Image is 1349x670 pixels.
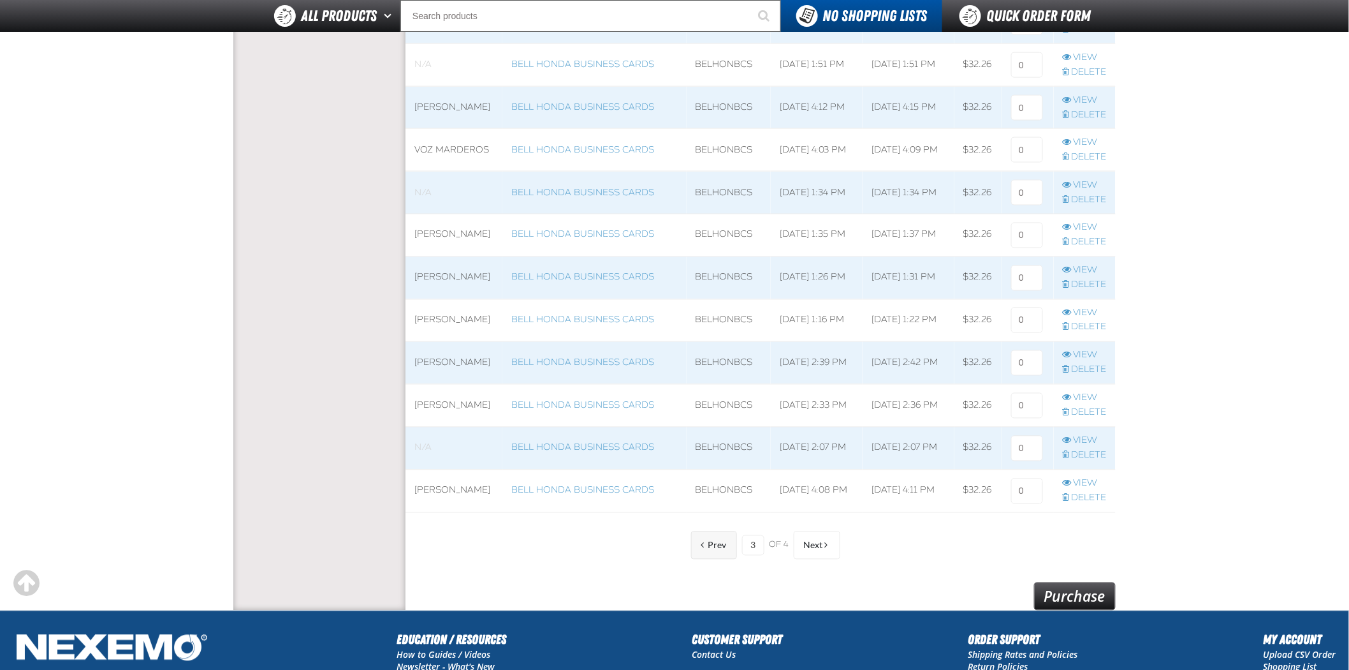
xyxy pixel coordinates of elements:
[405,470,502,512] td: [PERSON_NAME]
[687,342,771,385] td: BELHONBCS
[405,257,502,299] td: [PERSON_NAME]
[863,470,954,512] td: [DATE] 4:11 PM
[1063,151,1107,163] a: Delete row action
[968,630,1078,650] h2: Order Support
[822,7,927,25] span: No Shopping Lists
[1264,630,1336,650] h2: My Account
[863,172,954,214] td: [DATE] 1:34 PM
[771,129,863,172] td: [DATE] 4:03 PM
[1011,180,1043,205] input: 0
[1063,237,1107,249] a: Delete row action
[1063,194,1107,206] a: Delete row action
[1063,66,1107,78] a: Delete row action
[1063,52,1107,64] a: View row action
[708,540,727,551] span: Previous Page
[511,59,654,70] a: Bell Honda Business Cards
[405,86,502,129] td: [PERSON_NAME]
[1063,308,1107,320] a: View row action
[687,43,771,86] td: BELHONBCS
[511,144,654,155] a: Bell Honda Business Cards
[13,630,211,668] img: Nexemo Logo
[405,214,502,257] td: [PERSON_NAME]
[511,272,654,283] a: Bell Honda Business Cards
[954,299,1003,342] td: $32.26
[511,400,654,411] a: Bell Honda Business Cards
[863,43,954,86] td: [DATE] 1:51 PM
[1063,407,1107,419] a: Delete row action
[687,257,771,299] td: BELHONBCS
[1011,223,1043,248] input: 0
[511,187,654,198] a: Bell Honda Business Cards
[1011,350,1043,376] input: 0
[1063,493,1107,505] a: Delete row action
[954,470,1003,512] td: $32.26
[742,535,764,556] input: Current page number
[794,532,840,560] button: Next Page
[863,299,954,342] td: [DATE] 1:22 PM
[1063,279,1107,292] a: Delete row action
[511,229,654,240] a: Bell Honda Business Cards
[405,342,502,385] td: [PERSON_NAME]
[301,4,377,27] span: All Products
[1011,308,1043,333] input: 0
[771,299,863,342] td: [DATE] 1:16 PM
[771,172,863,214] td: [DATE] 1:34 PM
[1063,179,1107,191] a: View row action
[1063,364,1107,376] a: Delete row action
[804,540,823,551] span: Next Page
[687,299,771,342] td: BELHONBCS
[511,315,654,325] a: Bell Honda Business Cards
[1011,95,1043,121] input: 0
[954,427,1003,470] td: $32.26
[863,129,954,172] td: [DATE] 4:09 PM
[1011,265,1043,291] input: 0
[771,43,863,86] td: [DATE] 1:51 PM
[1063,94,1107,107] a: View row action
[863,86,954,129] td: [DATE] 4:15 PM
[1264,649,1336,661] a: Upload CSV Order
[687,385,771,428] td: BELHONBCS
[687,172,771,214] td: BELHONBCS
[511,442,654,453] a: Bell Honda Business Cards
[863,385,954,428] td: [DATE] 2:36 PM
[1063,478,1107,490] a: View row action
[1011,52,1043,78] input: 0
[1063,265,1107,277] a: View row action
[1011,436,1043,461] input: 0
[1011,479,1043,504] input: 0
[863,427,954,470] td: [DATE] 2:07 PM
[692,630,783,650] h2: Customer Support
[397,649,490,661] a: How to Guides / Videos
[954,385,1003,428] td: $32.26
[863,257,954,299] td: [DATE] 1:31 PM
[771,214,863,257] td: [DATE] 1:35 PM
[687,214,771,257] td: BELHONBCS
[511,357,654,368] a: Bell Honda Business Cards
[1063,322,1107,334] a: Delete row action
[954,342,1003,385] td: $32.26
[1063,222,1107,234] a: View row action
[769,540,789,551] span: of 4
[863,214,954,257] td: [DATE] 1:37 PM
[405,427,502,470] td: Blank
[954,257,1003,299] td: $32.26
[771,86,863,129] td: [DATE] 4:12 PM
[863,342,954,385] td: [DATE] 2:42 PM
[1063,392,1107,405] a: View row action
[405,129,502,172] td: Voz Marderos
[1063,435,1107,447] a: View row action
[405,385,502,428] td: [PERSON_NAME]
[771,257,863,299] td: [DATE] 1:26 PM
[968,649,1078,661] a: Shipping Rates and Policies
[687,86,771,129] td: BELHONBCS
[1034,583,1116,611] a: Purchase
[771,385,863,428] td: [DATE] 2:33 PM
[691,532,737,560] button: Previous Page
[954,214,1003,257] td: $32.26
[687,470,771,512] td: BELHONBCS
[954,129,1003,172] td: $32.26
[1063,109,1107,121] a: Delete row action
[954,86,1003,129] td: $32.26
[771,342,863,385] td: [DATE] 2:39 PM
[405,43,502,86] td: Blank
